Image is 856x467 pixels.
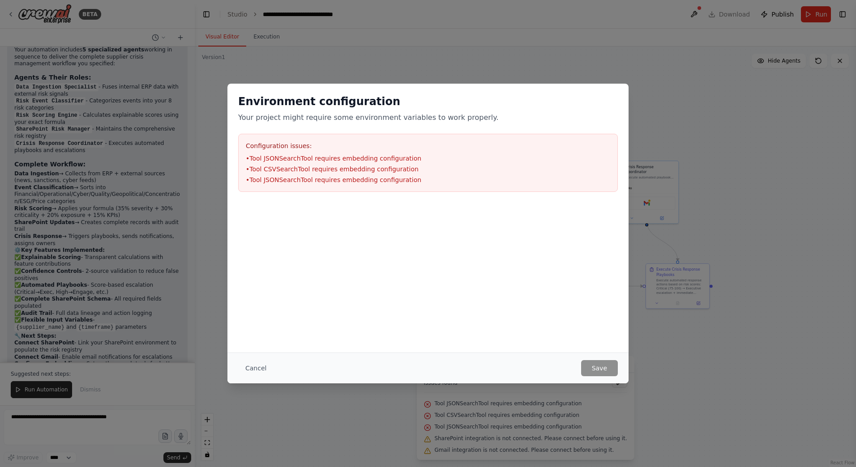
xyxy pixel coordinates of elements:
button: Cancel [238,360,274,376]
button: Save [581,360,618,376]
p: Your project might require some environment variables to work properly. [238,112,618,123]
h2: Environment configuration [238,94,618,109]
li: • Tool JSONSearchTool requires embedding configuration [246,154,610,163]
li: • Tool CSVSearchTool requires embedding configuration [246,165,610,174]
h3: Configuration issues: [246,141,610,150]
li: • Tool JSONSearchTool requires embedding configuration [246,175,610,184]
